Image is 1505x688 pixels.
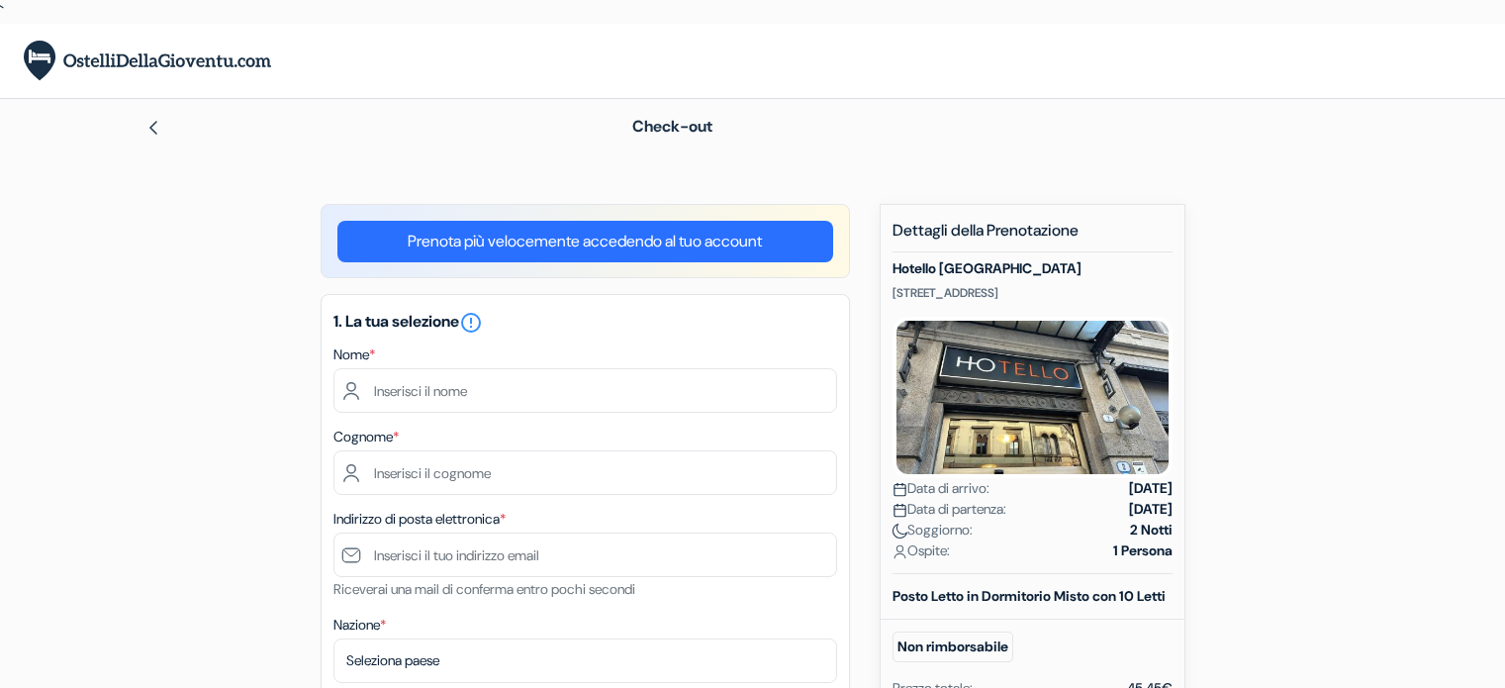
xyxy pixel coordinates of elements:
[459,311,483,332] a: error_outline
[145,120,161,136] img: left_arrow.svg
[1129,478,1173,499] strong: [DATE]
[1113,541,1173,561] strong: 1 Persona
[24,41,271,81] img: OstelliDellaGioventu.com
[893,541,950,561] span: Ospite:
[333,311,837,335] h5: 1. La tua selezione
[893,503,907,518] img: calendar.svg
[893,285,1173,301] p: [STREET_ADDRESS]
[893,221,1173,252] h5: Dettagli della Prenotazione
[893,260,1173,277] h5: Hotello [GEOGRAPHIC_DATA]
[333,368,837,413] input: Inserisci il nome
[1130,520,1173,541] strong: 2 Notti
[893,587,1166,605] b: Posto Letto in Dormitorio Misto con 10 Letti
[893,524,907,539] img: moon.svg
[893,544,907,559] img: user_icon.svg
[893,520,973,541] span: Soggiorno:
[893,499,1006,520] span: Data di partenza:
[333,509,506,530] label: Indirizzo di posta elettronica
[333,427,399,447] label: Cognome
[333,580,635,598] small: Riceverai una mail di conferma entro pochi secondi
[459,311,483,335] i: error_outline
[333,450,837,495] input: Inserisci il cognome
[333,344,375,365] label: Nome
[893,482,907,497] img: calendar.svg
[1129,499,1173,520] strong: [DATE]
[893,632,1013,662] small: Non rimborsabile
[337,221,833,262] a: Prenota più velocemente accedendo al tuo account
[632,116,712,137] span: Check-out
[333,533,837,577] input: Inserisci il tuo indirizzo email
[893,478,989,499] span: Data di arrivo:
[333,615,386,636] label: Nazione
